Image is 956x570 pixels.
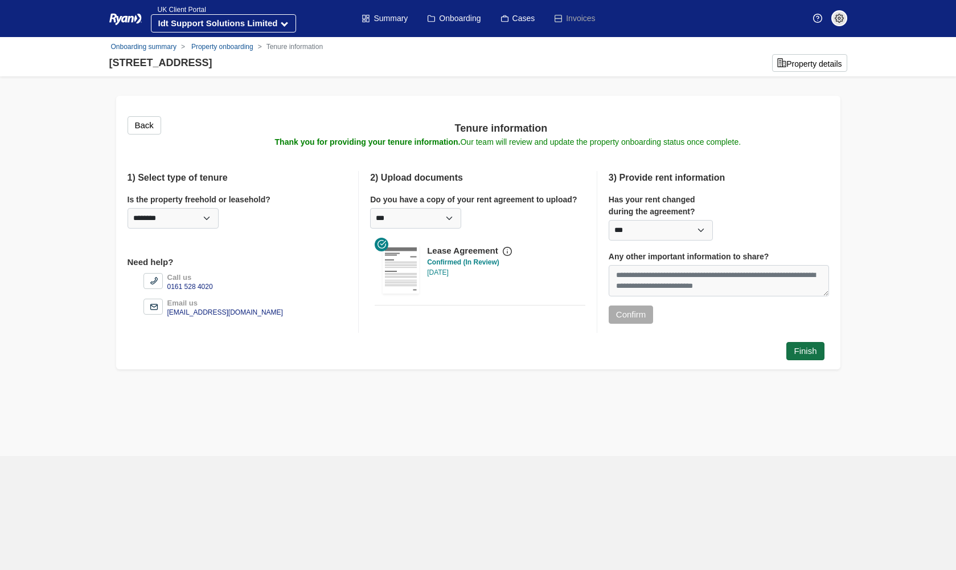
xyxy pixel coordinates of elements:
div: [STREET_ADDRESS] [109,55,212,71]
button: Idt Support Solutions Limited [151,14,297,32]
div: Need help? [128,256,347,269]
a: Back [128,116,161,135]
a: Finish [786,342,824,360]
div: [EMAIL_ADDRESS][DOMAIN_NAME] [167,307,283,317]
p: Our team will review and update the property onboarding status once complete. [187,136,828,148]
li: Tenure information [253,42,323,52]
strong: Confirmed (In Review) [427,258,499,266]
img: Info [503,247,512,256]
a: Property onboarding [191,43,253,51]
div: Email us [167,299,283,307]
b: Thank you for providing your tenure information. [275,137,461,146]
label: Do you have a copy of your rent agreement to upload? [370,194,577,206]
img: Help [813,14,822,23]
div: 0161 528 4020 [167,282,213,292]
div: 3) Provide rent information [609,171,829,185]
label: Is the property freehold or leasehold? [128,194,270,206]
label: Any other important information to share? [609,251,769,263]
img: settings [835,14,844,23]
div: Lease Agreement [427,245,498,258]
p: [DATE] [427,257,512,278]
strong: Idt Support Solutions Limited [158,18,278,28]
button: Property details [772,54,847,72]
div: Call us [167,273,213,282]
div: 1) Select type of tenure [128,171,347,185]
label: Has your rent changed during the agreement? [609,194,713,218]
div: 2) Upload documents [370,171,585,185]
span: UK Client Portal [151,6,206,14]
span: Tenure information [454,123,547,134]
a: Onboarding summary [111,43,177,51]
